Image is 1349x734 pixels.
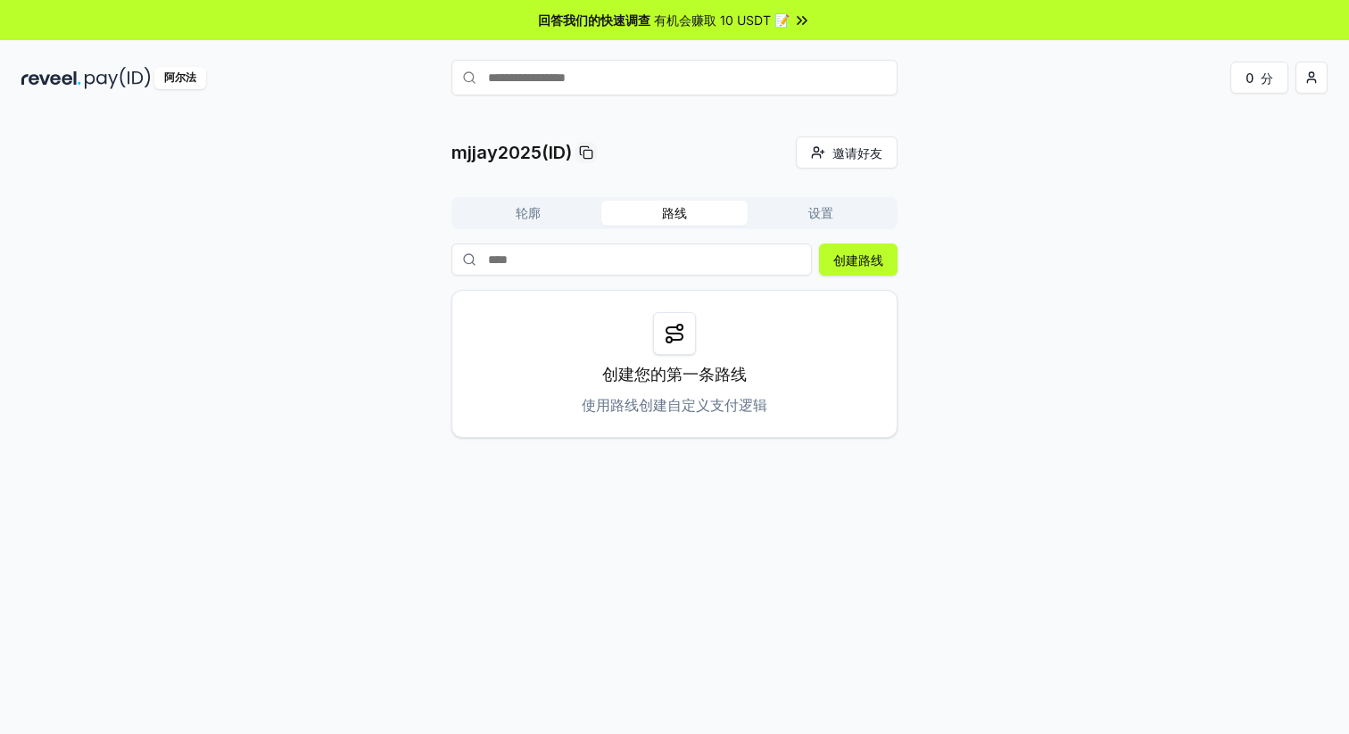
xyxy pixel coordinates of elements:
[538,12,650,28] font: 回答我们的快速调查
[451,142,572,163] font: mjjay2025(ID)
[602,365,747,383] font: 创建您的第一条路线
[654,12,790,28] font: 有机会赚取 10 USDT 📝
[808,205,833,220] font: 设置
[21,67,81,89] img: 揭示黑暗
[832,145,882,161] font: 邀请好友
[1261,70,1273,86] font: 分
[516,205,541,220] font: 轮廓
[85,67,151,89] img: 付款编号
[833,252,883,268] font: 创建路线
[1246,70,1254,86] font: 0
[164,70,196,84] font: 阿尔法
[662,205,687,220] font: 路线
[819,243,898,276] button: 创建路线
[796,136,898,169] button: 邀请好友
[582,396,767,414] font: 使用路线创建自定义支付逻辑
[1230,62,1288,94] button: 0分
